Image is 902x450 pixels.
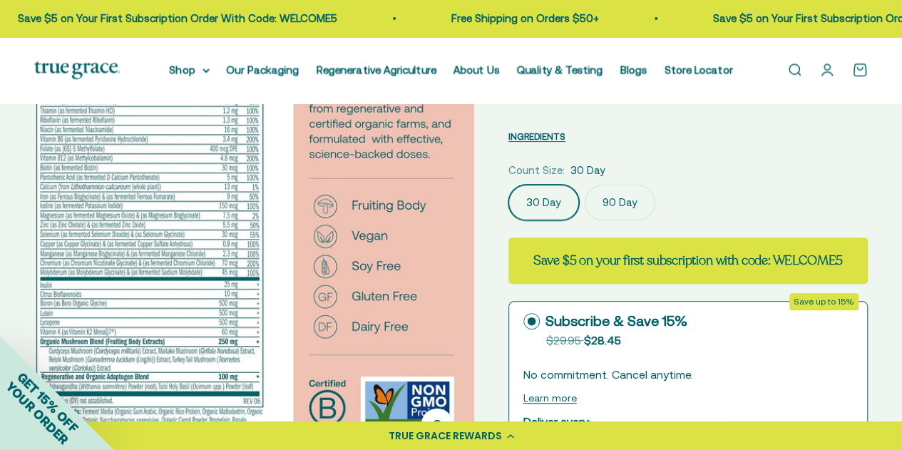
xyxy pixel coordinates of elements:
strong: Save $5 on your first subscription with code: WELCOME5 [533,252,843,269]
summary: Shop [170,61,210,78]
a: Blogs [620,63,647,76]
span: 30 Day [570,162,605,179]
div: TRUE GRACE REWARDS [389,429,502,444]
button: INGREDIENTS [508,128,565,145]
a: Regenerative Agriculture [317,63,436,76]
a: Store Locator [665,63,733,76]
span: GET 15% OFF [14,369,81,435]
span: INGREDIENTS [508,131,565,142]
a: Quality & Testing [517,63,603,76]
a: Free Shipping on Orders $50+ [446,12,594,24]
a: About Us [453,63,500,76]
a: Our Packaging [227,63,299,76]
legend: Count Size: [508,162,565,179]
p: Save $5 on Your First Subscription Order With Code: WELCOME5 [13,10,332,27]
span: YOUR ORDER [3,379,71,447]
